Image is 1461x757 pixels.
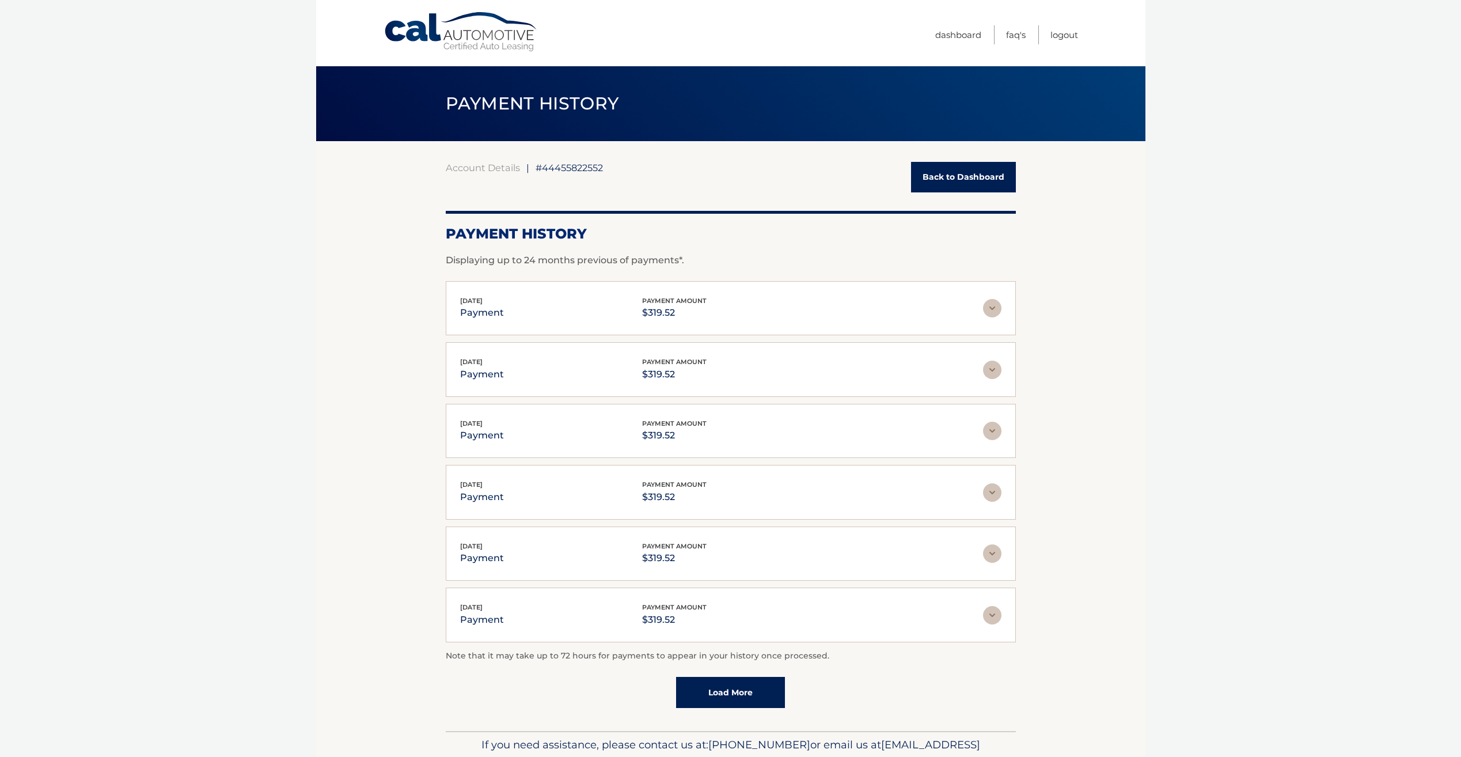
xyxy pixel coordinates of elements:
span: #44455822552 [536,162,603,173]
p: payment [460,305,504,321]
a: Logout [1050,25,1078,44]
span: | [526,162,529,173]
span: payment amount [642,419,707,427]
span: payment amount [642,603,707,611]
span: payment amount [642,358,707,366]
p: payment [460,489,504,505]
span: [DATE] [460,297,483,305]
p: payment [460,427,504,444]
p: $319.52 [642,489,707,505]
p: $319.52 [642,366,707,383]
p: $319.52 [642,550,707,566]
a: Cal Automotive [384,12,539,52]
span: [DATE] [460,603,483,611]
p: Displaying up to 24 months previous of payments*. [446,253,1016,267]
p: $319.52 [642,427,707,444]
span: payment amount [642,480,707,489]
img: accordion-rest.svg [983,544,1001,563]
span: [DATE] [460,480,483,489]
img: accordion-rest.svg [983,361,1001,379]
a: Dashboard [935,25,981,44]
span: [PHONE_NUMBER] [708,738,810,751]
span: payment amount [642,297,707,305]
img: accordion-rest.svg [983,299,1001,317]
a: Load More [676,677,785,708]
span: [DATE] [460,419,483,427]
img: accordion-rest.svg [983,483,1001,502]
span: payment amount [642,542,707,550]
img: accordion-rest.svg [983,422,1001,440]
p: payment [460,366,504,383]
h2: Payment History [446,225,1016,243]
p: payment [460,550,504,566]
a: FAQ's [1006,25,1026,44]
p: $319.52 [642,305,707,321]
span: PAYMENT HISTORY [446,93,619,114]
span: [DATE] [460,542,483,550]
p: payment [460,612,504,628]
span: [DATE] [460,358,483,366]
a: Back to Dashboard [911,162,1016,192]
a: Account Details [446,162,520,173]
p: Note that it may take up to 72 hours for payments to appear in your history once processed. [446,649,1016,663]
img: accordion-rest.svg [983,606,1001,624]
p: $319.52 [642,612,707,628]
